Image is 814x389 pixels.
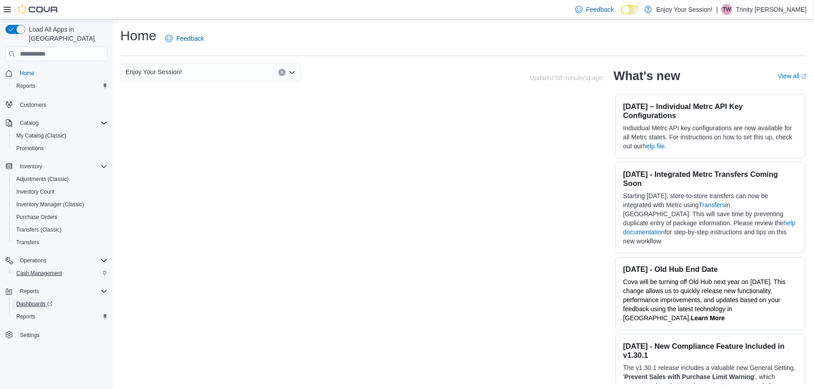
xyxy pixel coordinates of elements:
button: Purchase Orders [9,211,111,223]
button: Open list of options [288,69,296,76]
span: Purchase Orders [16,213,57,221]
span: TW [723,4,731,15]
p: Individual Metrc API key configurations are now available for all Metrc states. For instructions ... [623,123,797,151]
button: Operations [2,254,111,267]
button: Customers [2,98,111,111]
span: Settings [20,332,39,339]
a: Purchase Orders [13,212,61,223]
span: Inventory [20,163,42,170]
button: Cash Management [9,267,111,280]
a: Inventory Manager (Classic) [13,199,88,210]
button: Reports [9,310,111,323]
button: Inventory [16,161,46,172]
span: Promotions [16,145,44,152]
p: | [716,4,718,15]
span: Reports [13,81,108,91]
span: Operations [16,255,108,266]
a: Learn More [691,314,725,322]
span: Cova will be turning off Old Hub next year on [DATE]. This change allows us to quickly release ne... [623,278,786,322]
span: Adjustments (Classic) [16,176,69,183]
span: Transfers (Classic) [13,224,108,235]
button: Catalog [16,118,42,128]
a: help file [643,142,664,150]
span: Reports [16,286,108,297]
button: Settings [2,328,111,342]
span: Catalog [20,119,38,127]
span: Transfers [13,237,108,248]
span: Inventory [16,161,108,172]
span: Home [16,67,108,79]
span: Dashboards [13,299,108,309]
a: Home [16,68,38,79]
h3: [DATE] – Individual Metrc API Key Configurations [623,102,797,120]
span: Transfers (Classic) [16,226,61,233]
a: Feedback [572,0,617,19]
a: Transfers (Classic) [13,224,65,235]
span: Inventory Manager (Classic) [13,199,108,210]
a: Feedback [162,29,207,47]
input: Dark Mode [621,5,640,14]
button: My Catalog (Classic) [9,129,111,142]
span: Cash Management [16,270,62,277]
a: Reports [13,81,39,91]
span: Operations [20,257,47,264]
button: Reports [16,286,42,297]
a: Customers [16,100,50,110]
svg: External link [801,74,807,79]
span: Inventory Manager (Classic) [16,201,84,208]
span: Reports [16,82,35,90]
span: Catalog [16,118,108,128]
span: Dark Mode [621,14,621,15]
button: Reports [9,80,111,92]
button: Transfers [9,236,111,249]
a: Transfers [699,201,725,209]
button: Inventory Count [9,185,111,198]
h3: [DATE] - New Compliance Feature Included in v1.30.1 [623,342,797,360]
span: Feedback [176,34,204,43]
button: Reports [2,285,111,298]
span: Feedback [586,5,614,14]
a: Reports [13,311,39,322]
button: Catalog [2,117,111,129]
button: Inventory [2,160,111,173]
p: Updated 58 minute(s) ago [530,74,603,81]
span: Transfers [16,239,39,246]
nav: Complex example [5,63,108,365]
button: Promotions [9,142,111,155]
span: My Catalog (Classic) [16,132,66,139]
span: Load All Apps in [GEOGRAPHIC_DATA] [25,25,108,43]
span: Cash Management [13,268,108,279]
a: Settings [16,330,43,341]
span: Customers [16,99,108,110]
span: Reports [20,288,39,295]
span: Reports [16,313,35,320]
span: Home [20,70,34,77]
h2: What's new [614,69,680,83]
a: View allExternal link [778,72,807,80]
span: Purchase Orders [13,212,108,223]
p: Starting [DATE], store-to-store transfers can now be integrated with Metrc using in [GEOGRAPHIC_D... [623,191,797,246]
span: Reports [13,311,108,322]
button: Adjustments (Classic) [9,173,111,185]
span: Settings [16,329,108,341]
h1: Home [120,27,156,45]
a: My Catalog (Classic) [13,130,70,141]
p: Trinity [PERSON_NAME] [736,4,807,15]
strong: Prevent Sales with Purchase Limit Warning [625,373,754,380]
p: Enjoy Your Session! [656,4,713,15]
a: Cash Management [13,268,66,279]
span: Adjustments (Classic) [13,174,108,185]
span: My Catalog (Classic) [13,130,108,141]
button: Transfers (Classic) [9,223,111,236]
a: Inventory Count [13,186,58,197]
a: Adjustments (Classic) [13,174,72,185]
img: Cova [18,5,59,14]
button: Clear input [278,69,286,76]
span: Dashboards [16,300,52,308]
button: Operations [16,255,50,266]
a: Transfers [13,237,42,248]
a: Promotions [13,143,47,154]
span: Promotions [13,143,108,154]
h3: [DATE] - Integrated Metrc Transfers Coming Soon [623,170,797,188]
